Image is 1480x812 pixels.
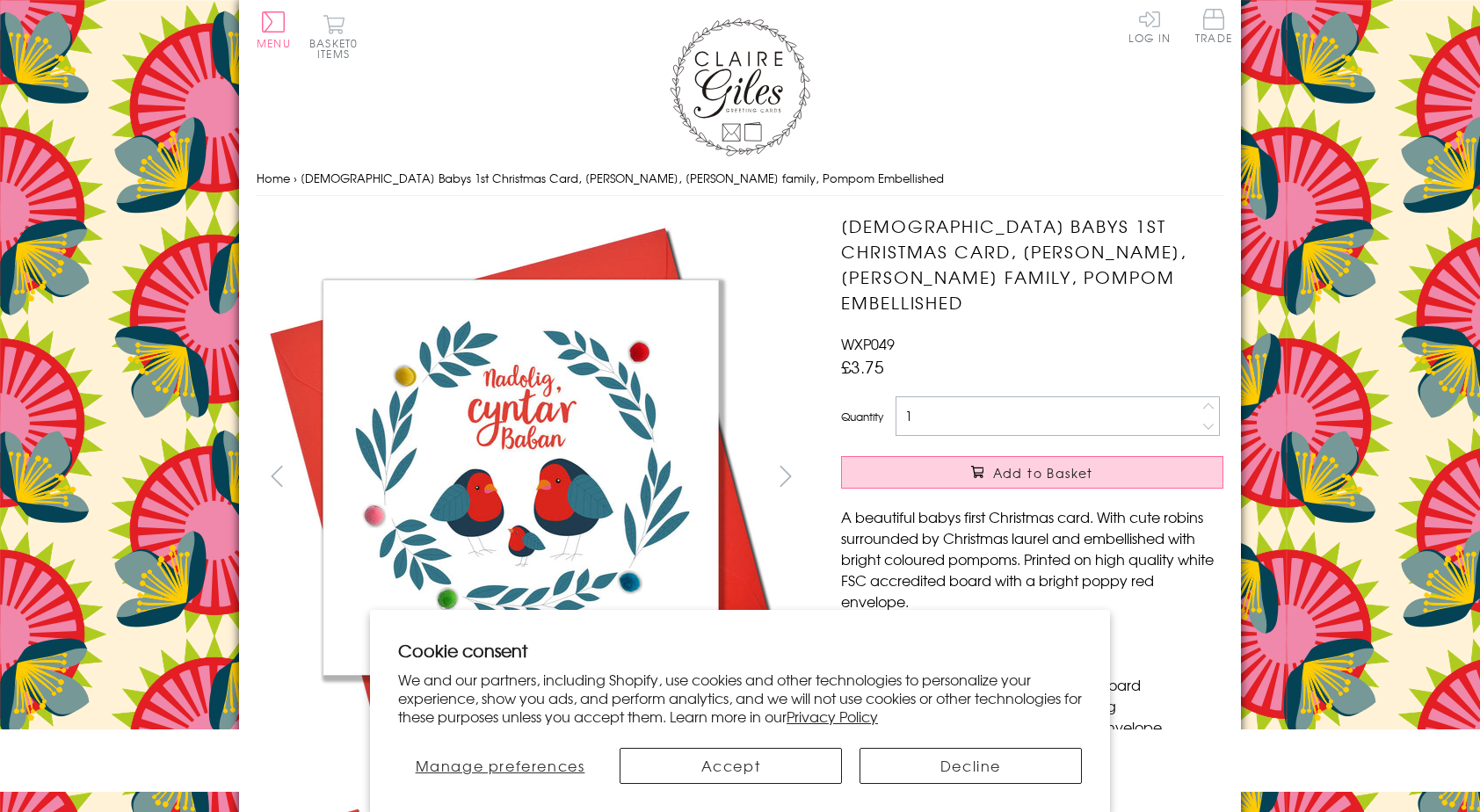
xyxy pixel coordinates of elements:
[620,748,842,784] button: Accept
[841,354,884,379] span: £3.75
[398,748,602,784] button: Manage preferences
[416,755,585,776] span: Manage preferences
[1195,9,1232,47] a: Trade
[766,456,806,496] button: next
[841,456,1223,489] button: Add to Basket
[317,35,358,62] span: 0 items
[257,214,784,741] img: Welsh Babys 1st Christmas Card, Nadolig Llawen, Robin family, Pompom Embellished
[1195,9,1232,43] span: Trade
[257,35,291,51] span: Menu
[301,170,944,186] span: [DEMOGRAPHIC_DATA] Babys 1st Christmas Card, [PERSON_NAME], [PERSON_NAME] family, Pompom Embellished
[993,464,1093,482] span: Add to Basket
[398,671,1082,725] p: We and our partners, including Shopify, use cookies and other technologies to personalize your ex...
[257,11,291,48] button: Menu
[257,161,1223,197] nav: breadcrumbs
[841,214,1223,315] h1: [DEMOGRAPHIC_DATA] Babys 1st Christmas Card, [PERSON_NAME], [PERSON_NAME] family, Pompom Embellished
[398,638,1082,663] h2: Cookie consent
[670,18,810,156] img: Claire Giles Greetings Cards
[806,214,1333,741] img: Welsh Babys 1st Christmas Card, Nadolig Llawen, Robin family, Pompom Embellished
[294,170,297,186] span: ›
[257,456,296,496] button: prev
[257,170,290,186] a: Home
[309,14,358,59] button: Basket0 items
[1128,9,1171,43] a: Log In
[841,506,1223,612] p: A beautiful babys first Christmas card. With cute robins surrounded by Christmas laurel and embel...
[787,706,878,727] a: Privacy Policy
[860,748,1082,784] button: Decline
[841,333,895,354] span: WXP049
[841,409,883,424] label: Quantity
